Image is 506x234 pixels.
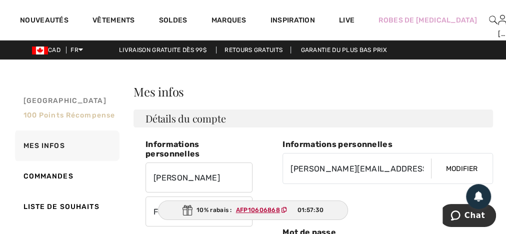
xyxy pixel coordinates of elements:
a: Vêtements [92,16,135,26]
a: Mes infos [13,130,119,161]
span: 100 Points récompense [23,111,115,119]
img: Gift.svg [182,205,192,215]
div: 10% rabais : [158,200,348,220]
span: FR [70,46,83,53]
a: Marques [211,16,246,26]
h3: Détails du compte [133,109,493,127]
a: Nouveautés [20,16,68,26]
iframe: Ouvre un widget dans lequel vous pouvez chatter avec l’un de nos agents [442,204,496,229]
span: CAD [32,46,64,53]
a: Live [339,15,354,25]
span: 01:57:30 [297,205,323,214]
a: Livraison gratuite dès 99$ [111,46,214,53]
a: Commandes [13,161,119,191]
a: Robes de [MEDICAL_DATA] [378,15,477,25]
input: Nom de famille [145,196,252,226]
img: Canadian Dollar [32,46,48,54]
a: Garantie du plus bas prix [292,46,395,53]
h2: Mes infos [133,85,493,97]
img: recherche [489,14,497,26]
a: Soldes [159,16,187,26]
button: Modifier [431,153,492,183]
h5: Informations personnelles [282,139,493,149]
a: Liste de souhaits [13,191,119,222]
span: Inspiration [270,16,315,26]
span: [GEOGRAPHIC_DATA] [23,95,106,106]
h5: Informations personnelles [145,139,252,158]
a: Retours gratuits [216,46,291,53]
input: Prénom [145,162,252,192]
ins: AFP10606868 [236,206,280,213]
